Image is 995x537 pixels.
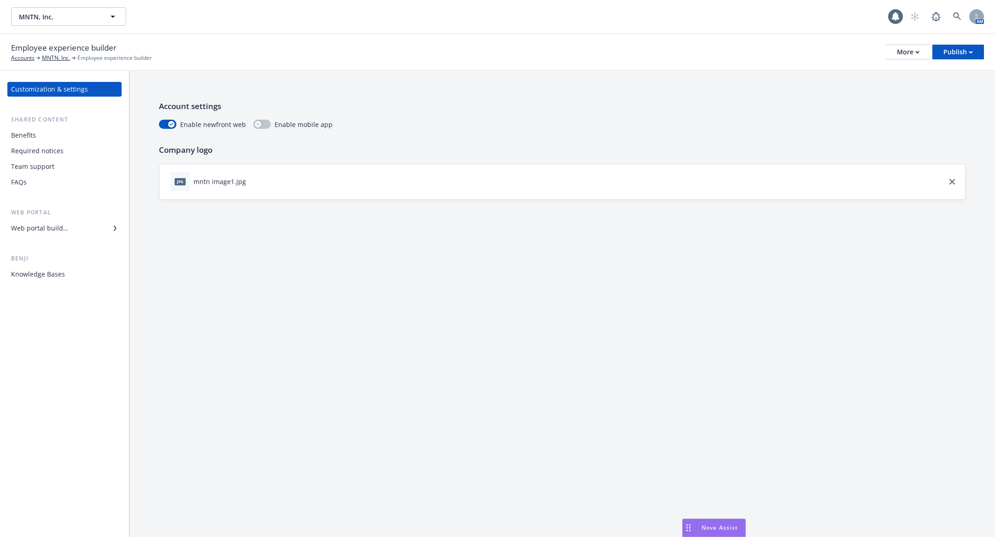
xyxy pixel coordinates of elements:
div: FAQs [11,175,27,190]
span: MNTN, Inc. [19,12,99,22]
div: Web portal builder [11,221,68,236]
div: More [897,45,919,59]
button: MNTN, Inc. [11,7,126,26]
div: Publish [943,45,973,59]
a: Customization & settings [7,82,122,97]
span: Employee experience builder [11,42,117,54]
div: Customization & settings [11,82,88,97]
p: Company logo [159,144,966,156]
span: Enable mobile app [275,120,333,129]
div: Shared content [7,115,122,124]
a: Knowledge Bases [7,267,122,282]
a: Start snowing [906,7,924,26]
a: close [947,176,958,187]
div: mntn image1.jpg [193,177,246,186]
button: Publish [932,45,984,59]
a: MNTN, Inc. [42,54,70,62]
button: Nova Assist [682,519,746,537]
a: Report a Bug [927,7,945,26]
a: FAQs [7,175,122,190]
button: More [886,45,931,59]
div: Required notices [11,144,64,158]
a: Required notices [7,144,122,158]
span: Employee experience builder [77,54,152,62]
div: Knowledge Bases [11,267,65,282]
a: Web portal builder [7,221,122,236]
div: Web portal [7,208,122,217]
a: Accounts [11,54,35,62]
p: Account settings [159,100,966,112]
span: Enable newfront web [180,120,246,129]
span: Nova Assist [702,524,738,531]
div: Drag to move [683,519,694,537]
button: download file [250,177,257,186]
div: Team support [11,159,54,174]
div: Benefits [11,128,36,143]
a: Search [948,7,966,26]
a: Team support [7,159,122,174]
span: jpg [175,178,186,185]
div: Benji [7,254,122,263]
a: Benefits [7,128,122,143]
